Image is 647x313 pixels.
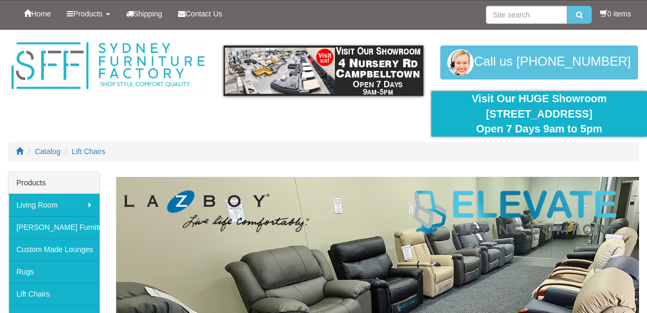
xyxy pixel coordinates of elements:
[185,10,222,18] span: Contact Us
[8,40,208,92] img: Sydney Furniture Factory
[31,10,51,18] span: Home
[118,1,171,27] a: Shipping
[224,46,423,96] img: showroom.gif
[73,10,102,18] span: Products
[72,147,105,156] a: Lift Chairs
[439,91,639,137] div: Visit Our HUGE Showroom [STREET_ADDRESS] Open 7 Days 9am to 5pm
[170,1,230,27] a: Contact Us
[8,261,100,283] a: Rugs
[8,216,100,238] a: [PERSON_NAME] Furniture
[600,8,631,19] li: 0 items
[35,147,60,156] a: Catalog
[16,1,59,27] a: Home
[8,172,100,194] div: Products
[134,10,163,18] span: Shipping
[486,6,567,24] input: Site search
[8,194,100,216] a: Living Room
[8,283,100,305] a: Lift Chairs
[59,1,118,27] a: Products
[8,238,100,261] a: Custom Made Lounges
